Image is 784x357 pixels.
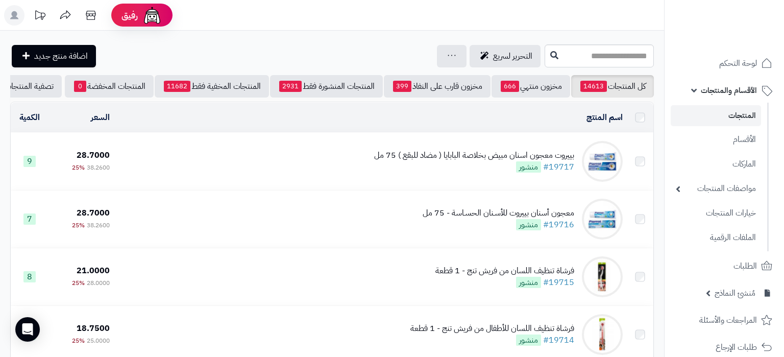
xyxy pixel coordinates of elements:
span: منشور [516,277,541,288]
a: كل المنتجات14613 [571,75,654,98]
a: المراجعات والأسئلة [671,308,778,332]
img: logo-2.png [715,18,774,39]
span: 25% [72,221,85,230]
span: رفيق [121,9,138,21]
span: 2931 [279,81,302,92]
span: 25% [72,163,85,172]
span: 38.2600 [87,221,110,230]
span: 14613 [580,81,607,92]
span: 8 [23,271,36,282]
a: اسم المنتج [586,111,623,124]
a: لوحة التحكم [671,51,778,76]
span: 666 [501,81,519,92]
div: معجون أسنان بييروت للأسـنان الحسـاسة - 75 مل [423,207,574,219]
a: #19717 [543,161,574,173]
img: فرشاة تنظيف اللسان للأطفال من فريش تنج - 1 قطعة [582,314,623,355]
span: 25.0000 [87,336,110,345]
a: المنتجات المخفية فقط11682 [155,75,269,98]
span: 28.7000 [77,149,110,161]
span: منشور [516,161,541,173]
span: لوحة التحكم [719,56,757,70]
span: 28.7000 [77,207,110,219]
img: ai-face.png [142,5,162,26]
span: طلبات الإرجاع [716,340,757,354]
div: Open Intercom Messenger [15,317,40,342]
span: 38.2600 [87,163,110,172]
span: منشور [516,219,541,230]
img: فرشاة تنظيف اللسان من فريش تنج - 1 قطعة [582,256,623,297]
div: فرشاة تنظيف اللسان من فريش تنج - 1 قطعة [435,265,574,277]
span: 28.0000 [87,278,110,288]
span: منشور [516,335,541,346]
span: 7 [23,213,36,225]
div: فرشاة تنظيف اللسان للأطفال من فريش تنج - 1 قطعة [410,323,574,335]
span: الطلبات [733,259,757,273]
img: بييروت معجون اسنان مبيض بخلاصة البابايا ( مضاد للبقع ) 75 مل [582,141,623,182]
a: المنتجات المخفضة0 [65,75,154,98]
a: السعر [91,111,110,124]
a: الكمية [19,111,40,124]
a: الأقسام [671,129,761,151]
a: مخزون قارب على النفاذ399 [384,75,491,98]
span: 399 [393,81,411,92]
span: 9 [23,156,36,167]
a: #19715 [543,276,574,289]
span: 25% [72,336,85,345]
span: التحرير لسريع [493,50,532,62]
a: #19716 [543,219,574,231]
span: تصفية المنتجات [5,80,54,92]
a: المنتجات [671,105,761,126]
span: مُنشئ النماذج [715,286,755,300]
span: 21.0000 [77,265,110,277]
span: 0 [74,81,86,92]
span: المراجعات والأسئلة [699,313,757,327]
a: خيارات المنتجات [671,202,761,224]
img: معجون أسنان بييروت للأسـنان الحسـاسة - 75 مل [582,199,623,240]
a: المنتجات المنشورة فقط2931 [270,75,383,98]
span: 11682 [164,81,190,92]
a: مواصفات المنتجات [671,178,761,200]
span: اضافة منتج جديد [34,50,88,62]
span: 25% [72,278,85,288]
a: تحديثات المنصة [27,5,53,28]
a: الماركات [671,153,761,175]
div: بييروت معجون اسنان مبيض بخلاصة البابايا ( مضاد للبقع ) 75 مل [374,150,574,161]
a: اضافة منتج جديد [12,45,96,67]
a: الملفات الرقمية [671,227,761,249]
a: الطلبات [671,254,778,278]
span: 18.7500 [77,322,110,335]
a: مخزون منتهي666 [492,75,570,98]
a: التحرير لسريع [470,45,541,67]
span: الأقسام والمنتجات [701,83,757,98]
a: #19714 [543,334,574,346]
